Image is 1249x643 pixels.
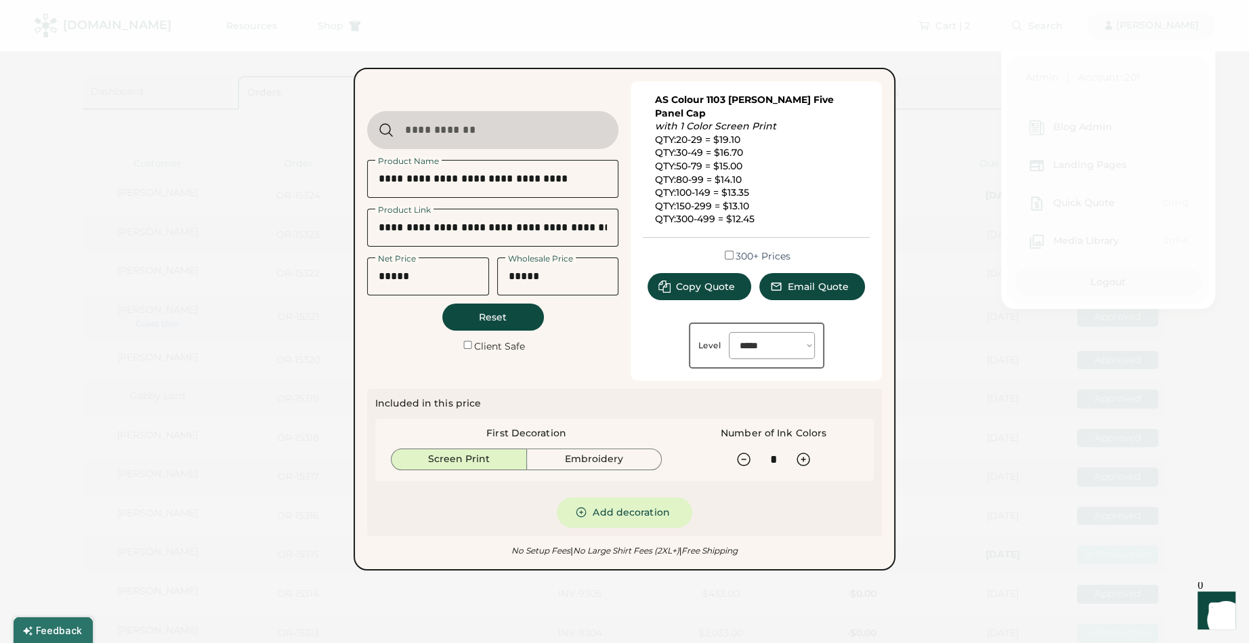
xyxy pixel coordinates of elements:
div: Number of Ink Colors [721,427,826,440]
em: with 1 Color Screen Print [655,120,776,132]
div: Level [698,340,721,351]
em: No Large Shirt Fees (2XL+) [570,545,679,556]
div: First Decoration [486,427,566,440]
em: Free Shipping [679,545,738,556]
div: Product Name [375,157,442,165]
button: Embroidery [527,449,662,470]
div: Net Price [375,255,419,263]
font: | [679,545,681,556]
div: Product Link [375,206,433,214]
button: Screen Print [391,449,527,470]
div: Included in this price [375,397,481,411]
div: QTY:20-29 = $19.10 QTY:30-49 = $16.70 QTY:50-79 = $15.00 QTY:80-99 = $14.10 QTY:100-149 = $13.35 ... [655,94,858,226]
button: Email Quote [759,273,865,300]
div: Wholesale Price [505,255,576,263]
label: Client Safe [474,339,525,352]
font: | [570,545,572,556]
span: Copy Quote [676,282,735,291]
a: AS Colour 1103 [PERSON_NAME] Five Panel Cap [655,94,837,119]
button: Reset [442,304,544,331]
span: Email Quote [788,282,849,291]
label: 300+ Prices [736,250,790,262]
em: No Setup Fees [511,545,570,556]
iframe: Front Chat [1185,582,1243,640]
button: Copy Quote [648,273,751,300]
button: Add decoration [557,497,692,528]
